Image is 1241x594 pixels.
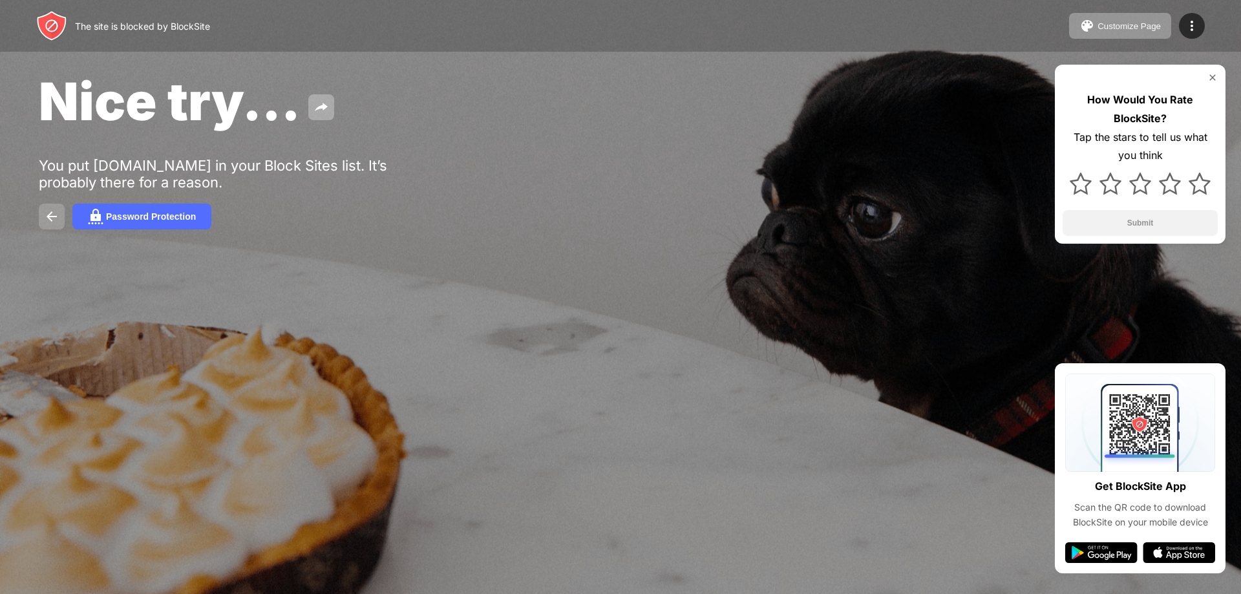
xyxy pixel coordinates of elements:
[1079,18,1095,34] img: pallet.svg
[1065,542,1138,563] img: google-play.svg
[1063,90,1218,128] div: How Would You Rate BlockSite?
[1070,173,1092,195] img: star.svg
[313,100,329,115] img: share.svg
[1069,13,1171,39] button: Customize Page
[106,211,196,222] div: Password Protection
[39,157,438,191] div: You put [DOMAIN_NAME] in your Block Sites list. It’s probably there for a reason.
[1065,500,1215,529] div: Scan the QR code to download BlockSite on your mobile device
[1063,128,1218,165] div: Tap the stars to tell us what you think
[36,10,67,41] img: header-logo.svg
[88,209,103,224] img: password.svg
[75,21,210,32] div: The site is blocked by BlockSite
[1065,374,1215,472] img: qrcode.svg
[1159,173,1181,195] img: star.svg
[1189,173,1211,195] img: star.svg
[1095,477,1186,496] div: Get BlockSite App
[1063,210,1218,236] button: Submit
[1207,72,1218,83] img: rate-us-close.svg
[72,204,211,229] button: Password Protection
[1099,173,1121,195] img: star.svg
[1143,542,1215,563] img: app-store.svg
[44,209,59,224] img: back.svg
[1184,18,1200,34] img: menu-icon.svg
[1098,21,1161,31] div: Customize Page
[1129,173,1151,195] img: star.svg
[39,70,301,133] span: Nice try...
